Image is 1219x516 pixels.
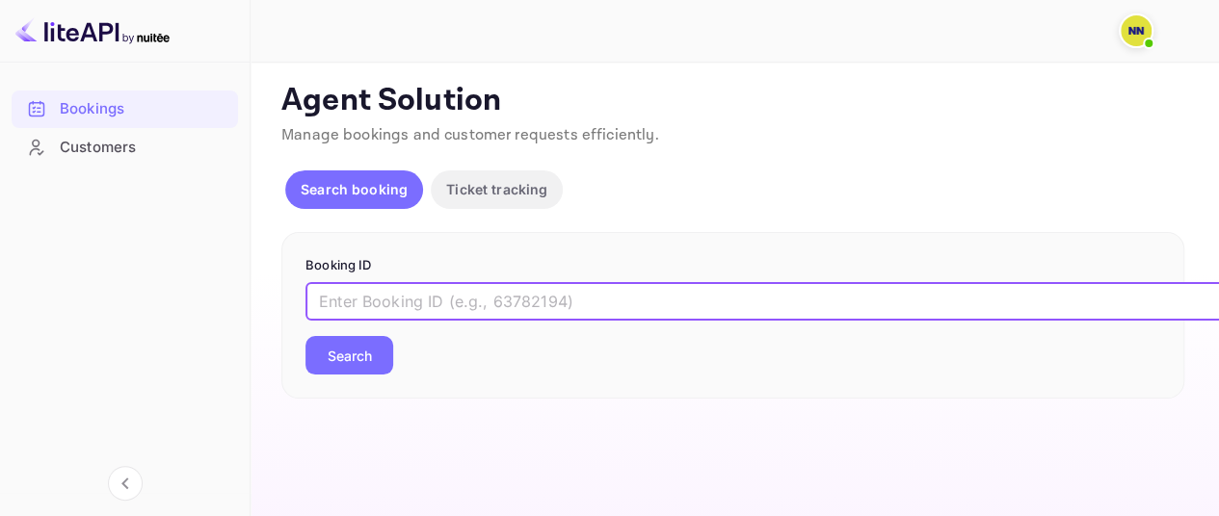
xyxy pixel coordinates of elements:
[12,129,238,167] div: Customers
[12,90,238,126] a: Bookings
[12,129,238,165] a: Customers
[60,98,228,120] div: Bookings
[301,179,408,199] p: Search booking
[305,336,393,374] button: Search
[1121,15,1152,46] img: N/A N/A
[305,256,1160,275] p: Booking ID
[446,179,547,199] p: Ticket tracking
[281,125,659,145] span: Manage bookings and customer requests efficiently.
[15,15,170,46] img: LiteAPI logo
[108,466,143,501] button: Collapse navigation
[60,137,228,159] div: Customers
[281,82,1184,120] p: Agent Solution
[12,90,238,128] div: Bookings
